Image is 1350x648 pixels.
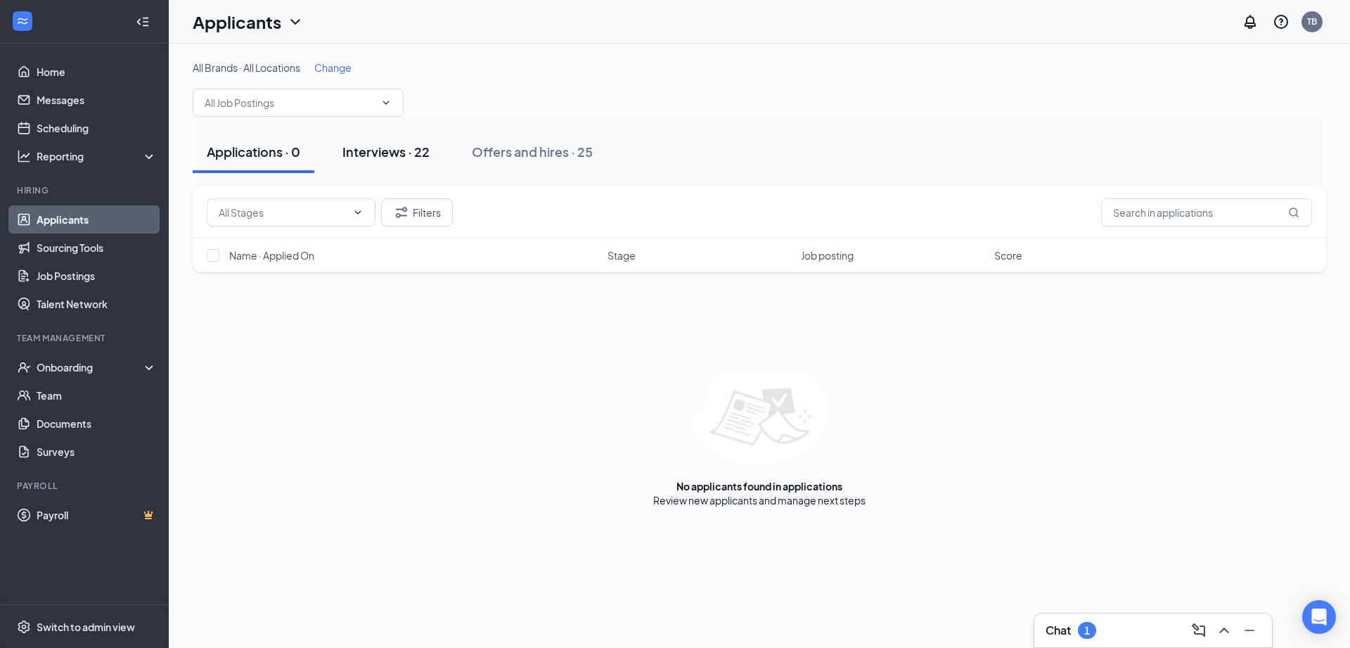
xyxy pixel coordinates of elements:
[193,10,281,34] h1: Applicants
[1188,619,1210,642] button: ComposeMessage
[37,290,157,318] a: Talent Network
[381,198,453,227] button: Filter Filters
[994,248,1022,262] span: Score
[1242,13,1259,30] svg: Notifications
[37,262,157,290] a: Job Postings
[17,620,31,634] svg: Settings
[393,204,410,221] svg: Filter
[37,86,157,114] a: Messages
[1238,619,1261,642] button: Minimize
[37,58,157,86] a: Home
[37,501,157,529] a: PayrollCrown
[17,184,154,196] div: Hiring
[607,248,636,262] span: Stage
[37,205,157,234] a: Applicants
[1307,15,1317,27] div: TB
[37,409,157,438] a: Documents
[37,114,157,142] a: Scheduling
[1241,622,1258,639] svg: Minimize
[37,360,145,374] div: Onboarding
[37,620,135,634] div: Switch to admin view
[287,13,304,30] svg: ChevronDown
[801,248,854,262] span: Job posting
[342,143,430,160] div: Interviews · 22
[653,493,866,507] div: Review new applicants and manage next steps
[193,61,300,74] span: All Brands · All Locations
[17,480,154,492] div: Payroll
[37,149,157,163] div: Reporting
[1216,622,1233,639] svg: ChevronUp
[136,15,150,29] svg: Collapse
[676,479,842,493] div: No applicants found in applications
[1273,13,1290,30] svg: QuestionInfo
[380,97,392,108] svg: ChevronDown
[691,371,828,465] img: empty-state
[17,149,31,163] svg: Analysis
[1046,623,1071,638] h3: Chat
[207,143,300,160] div: Applications · 0
[17,360,31,374] svg: UserCheck
[17,332,154,344] div: Team Management
[37,438,157,466] a: Surveys
[1084,625,1090,637] div: 1
[352,207,364,218] svg: ChevronDown
[229,248,314,262] span: Name · Applied On
[1302,600,1336,634] div: Open Intercom Messenger
[1190,622,1207,639] svg: ComposeMessage
[205,95,375,110] input: All Job Postings
[314,61,352,74] span: Change
[1213,619,1235,642] button: ChevronUp
[219,205,347,220] input: All Stages
[37,381,157,409] a: Team
[1288,207,1299,218] svg: MagnifyingGlass
[15,14,30,28] svg: WorkstreamLogo
[472,143,593,160] div: Offers and hires · 25
[37,234,157,262] a: Sourcing Tools
[1101,198,1312,227] input: Search in applications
